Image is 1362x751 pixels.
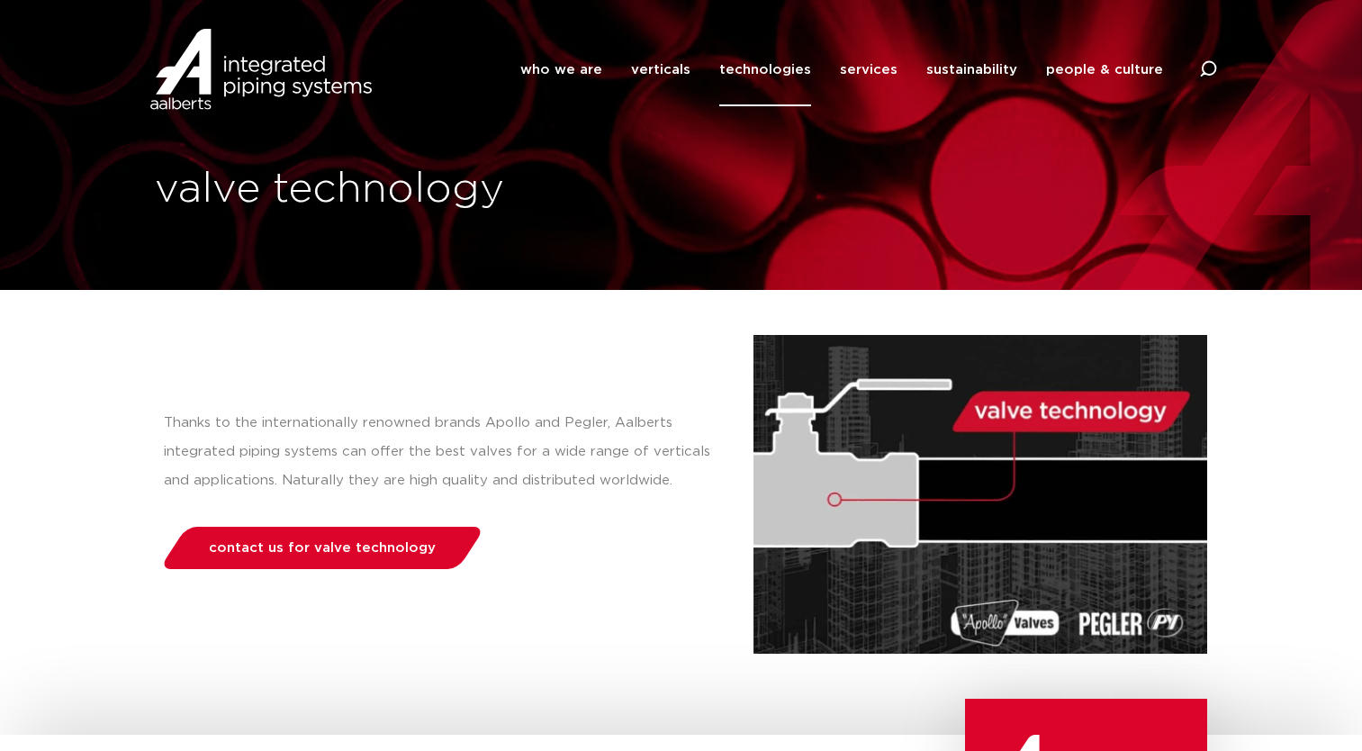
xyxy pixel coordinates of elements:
[840,33,897,106] a: services
[631,33,690,106] a: verticals
[520,33,602,106] a: who we are
[158,527,485,569] a: contact us for valve technology
[926,33,1017,106] a: sustainability
[155,161,672,219] h1: valve technology
[164,409,717,495] p: Thanks to the internationally renowned brands Apollo and Pegler, Aalberts integrated piping syste...
[719,33,811,106] a: technologies
[520,33,1163,106] nav: Menu
[1046,33,1163,106] a: people & culture
[209,541,436,555] span: contact us for valve technology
